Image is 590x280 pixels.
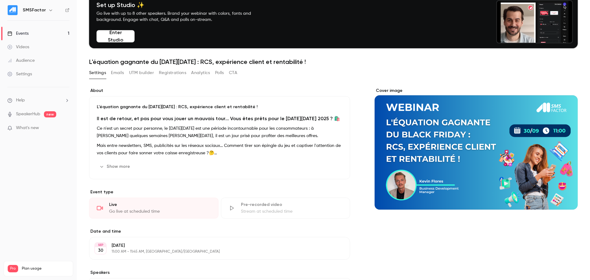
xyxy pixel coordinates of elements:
[22,266,69,271] span: Plan usage
[8,5,18,15] img: SMSFactor
[375,88,578,94] label: Cover image
[375,88,578,210] section: Cover image
[97,162,134,172] button: Show more
[89,88,350,94] label: About
[23,7,46,13] h6: SMSFactor
[89,270,350,276] label: Speakers
[209,151,217,155] strong: 🤔
[112,249,317,254] p: 11:00 AM - 11:45 AM, [GEOGRAPHIC_DATA]/[GEOGRAPHIC_DATA]
[7,97,69,104] li: help-dropdown-opener
[241,208,343,215] div: Stream at scheduled time
[96,10,265,23] p: Go live with up to 8 other speakers. Brand your webinar with colors, fonts and background. Engage...
[44,111,56,117] span: new
[89,58,578,65] h1: L'équation gagnante du [DATE][DATE] : RCS, expérience client et rentabilité !
[241,202,343,208] div: Pre-recorded video
[16,111,40,117] a: SpeakerHub
[97,115,342,122] h2: Il est de retour, et pas pour vous jouer un mauvais tour... Vous êtes prêts pour le [DATE][DATE] ...
[97,142,342,157] p: Mais entre newsletters, SMS, publicités sur les réseaux sociaux... Comment tirer son épingle du j...
[7,30,29,37] div: Events
[129,68,154,78] button: UTM builder
[109,202,211,208] div: Live
[89,228,350,235] label: Date and time
[221,198,350,219] div: Pre-recorded videoStream at scheduled time
[16,97,25,104] span: Help
[111,68,124,78] button: Emails
[89,68,106,78] button: Settings
[7,57,35,64] div: Audience
[95,243,106,247] div: SEP
[109,208,211,215] div: Go live at scheduled time
[7,71,32,77] div: Settings
[112,243,317,249] p: [DATE]
[89,189,350,195] p: Event type
[97,125,342,140] p: Ce n'est un secret pour personne, le [DATE][DATE] est une période incontournable pour les consomm...
[97,104,342,110] p: L'équation gagnante du [DATE][DATE] : RCS, expérience client et rentabilité !
[215,68,224,78] button: Polls
[8,265,18,272] span: Pro
[96,1,265,9] h4: Set up Studio ✨
[7,44,29,50] div: Videos
[191,68,210,78] button: Analytics
[96,30,135,42] button: Enter Studio
[98,247,103,254] p: 30
[89,198,218,219] div: LiveGo live at scheduled time
[159,68,186,78] button: Registrations
[62,125,69,131] iframe: Noticeable Trigger
[229,68,237,78] button: CTA
[16,125,39,131] span: What's new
